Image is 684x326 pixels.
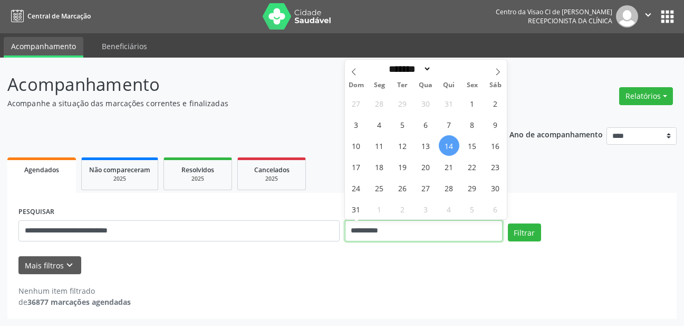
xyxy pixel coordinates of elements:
[392,93,413,114] span: Julho 29, 2025
[369,199,390,219] span: Setembro 1, 2025
[346,156,367,177] span: Agosto 17, 2025
[528,16,612,25] span: Recepcionista da clínica
[496,7,612,16] div: Centro da Visao Cl de [PERSON_NAME]
[416,199,436,219] span: Setembro 3, 2025
[18,285,131,296] div: Nenhum item filtrado
[346,114,367,135] span: Agosto 3, 2025
[485,135,506,156] span: Agosto 16, 2025
[64,259,75,271] i: keyboard_arrow_down
[346,93,367,114] span: Julho 27, 2025
[346,135,367,156] span: Agosto 10, 2025
[368,82,391,89] span: Seg
[7,98,476,109] p: Acompanhe a situação das marcações correntes e finalizadas
[369,135,390,156] span: Agosto 11, 2025
[7,7,91,25] a: Central de Marcação
[414,82,437,89] span: Qua
[369,93,390,114] span: Julho 28, 2025
[484,82,507,89] span: Sáb
[369,156,390,177] span: Agosto 18, 2025
[416,178,436,198] span: Agosto 27, 2025
[462,114,483,135] span: Agosto 8, 2025
[439,114,459,135] span: Agosto 7, 2025
[416,135,436,156] span: Agosto 13, 2025
[431,63,466,74] input: Year
[485,199,506,219] span: Setembro 6, 2025
[416,93,436,114] span: Julho 30, 2025
[7,71,476,98] p: Acompanhamento
[658,7,677,26] button: apps
[18,256,81,275] button: Mais filtroskeyboard_arrow_down
[508,223,541,241] button: Filtrar
[89,175,150,183] div: 2025
[392,199,413,219] span: Setembro 2, 2025
[485,156,506,177] span: Agosto 23, 2025
[391,82,414,89] span: Ter
[94,37,155,55] a: Beneficiários
[462,199,483,219] span: Setembro 5, 2025
[392,178,413,198] span: Agosto 26, 2025
[24,165,59,174] span: Agendados
[171,175,224,183] div: 2025
[346,199,367,219] span: Agosto 31, 2025
[18,204,54,220] label: PESQUISAR
[439,156,459,177] span: Agosto 21, 2025
[485,114,506,135] span: Agosto 9, 2025
[439,135,459,156] span: Agosto 14, 2025
[462,178,483,198] span: Agosto 29, 2025
[638,5,658,27] button: 
[18,296,131,308] div: de
[245,175,298,183] div: 2025
[89,165,150,174] span: Não compareceram
[386,63,432,74] select: Month
[254,165,290,174] span: Cancelados
[416,156,436,177] span: Agosto 20, 2025
[485,93,506,114] span: Agosto 2, 2025
[392,156,413,177] span: Agosto 19, 2025
[369,114,390,135] span: Agosto 4, 2025
[462,135,483,156] span: Agosto 15, 2025
[619,87,673,105] button: Relatórios
[642,9,654,21] i: 
[27,297,131,307] strong: 36877 marcações agendadas
[460,82,484,89] span: Sex
[462,156,483,177] span: Agosto 22, 2025
[439,93,459,114] span: Julho 31, 2025
[4,37,83,58] a: Acompanhamento
[509,127,603,141] p: Ano de acompanhamento
[345,82,368,89] span: Dom
[181,165,214,174] span: Resolvidos
[346,178,367,198] span: Agosto 24, 2025
[439,199,459,219] span: Setembro 4, 2025
[392,114,413,135] span: Agosto 5, 2025
[485,178,506,198] span: Agosto 30, 2025
[369,178,390,198] span: Agosto 25, 2025
[392,135,413,156] span: Agosto 12, 2025
[616,5,638,27] img: img
[416,114,436,135] span: Agosto 6, 2025
[27,12,91,21] span: Central de Marcação
[462,93,483,114] span: Agosto 1, 2025
[437,82,460,89] span: Qui
[439,178,459,198] span: Agosto 28, 2025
